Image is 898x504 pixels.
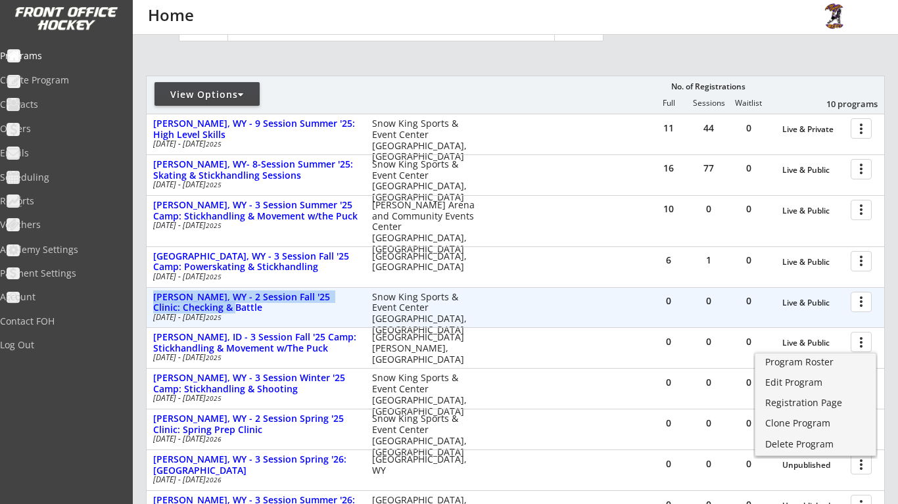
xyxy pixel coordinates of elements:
[765,419,866,428] div: Clone Program
[649,124,688,133] div: 11
[372,332,475,365] div: [GEOGRAPHIC_DATA] [PERSON_NAME], [GEOGRAPHIC_DATA]
[206,221,222,230] em: 2025
[372,200,475,255] div: [PERSON_NAME] Arena and Community Events Center [GEOGRAPHIC_DATA], [GEOGRAPHIC_DATA]
[689,419,728,428] div: 0
[153,200,358,222] div: [PERSON_NAME], WY - 3 Session Summer '25 Camp: Stickhandling & Movement w/the Puck
[154,88,260,101] div: View Options
[729,378,768,387] div: 0
[689,459,728,469] div: 0
[851,118,872,139] button: more_vert
[153,394,354,402] div: [DATE] - [DATE]
[782,258,844,267] div: Live & Public
[667,82,749,91] div: No. of Registrations
[689,164,728,173] div: 77
[851,292,872,312] button: more_vert
[782,166,844,175] div: Live & Public
[765,357,866,367] div: Program Roster
[729,124,768,133] div: 0
[153,292,358,314] div: [PERSON_NAME], WY - 2 Session Fall '25 Clinic: Checking & Battle
[206,475,222,484] em: 2026
[372,454,475,476] div: [GEOGRAPHIC_DATA], WY
[689,256,728,265] div: 1
[153,354,354,361] div: [DATE] - [DATE]
[729,337,768,346] div: 0
[649,99,688,108] div: Full
[153,373,358,395] div: [PERSON_NAME], WY - 3 Session Winter '25 Camp: Stickhandling & Shooting
[782,461,844,470] div: Unpublished
[206,180,222,189] em: 2025
[689,204,728,214] div: 0
[153,454,358,476] div: [PERSON_NAME], WY - 3 Session Spring '26: [GEOGRAPHIC_DATA]
[782,206,844,216] div: Live & Public
[729,296,768,306] div: 0
[765,440,866,449] div: Delete Program
[153,313,354,321] div: [DATE] - [DATE]
[153,435,354,443] div: [DATE] - [DATE]
[206,139,222,149] em: 2025
[782,298,844,308] div: Live & Public
[649,256,688,265] div: 6
[689,99,728,108] div: Sessions
[851,251,872,271] button: more_vert
[851,454,872,474] button: more_vert
[153,159,358,181] div: [PERSON_NAME], WY- 8-Session Summer '25: Skating & Stickhandling Sessions
[755,394,876,414] a: Registration Page
[153,476,354,484] div: [DATE] - [DATE]
[649,378,688,387] div: 0
[689,378,728,387] div: 0
[153,251,358,273] div: [GEOGRAPHIC_DATA], WY - 3 Session Fall '25 Camp: Powerskating & Stickhandling
[851,200,872,220] button: more_vert
[153,181,354,189] div: [DATE] - [DATE]
[649,419,688,428] div: 0
[729,256,768,265] div: 0
[649,204,688,214] div: 10
[689,296,728,306] div: 0
[729,164,768,173] div: 0
[809,98,878,110] div: 10 programs
[755,354,876,373] a: Program Roster
[765,378,866,387] div: Edit Program
[649,337,688,346] div: 0
[206,353,222,362] em: 2025
[153,413,358,436] div: [PERSON_NAME], WY - 2 Session Spring '25 Clinic: Spring Prep Clinic
[765,398,866,407] div: Registration Page
[782,338,844,348] div: Live & Public
[206,434,222,444] em: 2026
[372,373,475,417] div: Snow King Sports & Event Center [GEOGRAPHIC_DATA], [GEOGRAPHIC_DATA]
[649,164,688,173] div: 16
[206,313,222,322] em: 2025
[689,337,728,346] div: 0
[649,296,688,306] div: 0
[729,204,768,214] div: 0
[851,159,872,179] button: more_vert
[372,413,475,457] div: Snow King Sports & Event Center [GEOGRAPHIC_DATA], [GEOGRAPHIC_DATA]
[649,459,688,469] div: 0
[689,124,728,133] div: 44
[372,251,475,273] div: [GEOGRAPHIC_DATA], [GEOGRAPHIC_DATA]
[728,99,768,108] div: Waitlist
[153,118,358,141] div: [PERSON_NAME], WY - 9 Session Summer '25: High Level Skills
[153,273,354,281] div: [DATE] - [DATE]
[851,332,872,352] button: more_vert
[206,272,222,281] em: 2025
[153,140,354,148] div: [DATE] - [DATE]
[755,374,876,394] a: Edit Program
[153,221,354,229] div: [DATE] - [DATE]
[729,459,768,469] div: 0
[372,292,475,336] div: Snow King Sports & Event Center [GEOGRAPHIC_DATA], [GEOGRAPHIC_DATA]
[206,394,222,403] em: 2025
[372,159,475,203] div: Snow King Sports & Event Center [GEOGRAPHIC_DATA], [GEOGRAPHIC_DATA]
[153,332,358,354] div: [PERSON_NAME], ID - 3 Session Fall '25 Camp: Stickhandling & Movement w/The Puck
[782,125,844,134] div: Live & Private
[372,118,475,162] div: Snow King Sports & Event Center [GEOGRAPHIC_DATA], [GEOGRAPHIC_DATA]
[729,419,768,428] div: 0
